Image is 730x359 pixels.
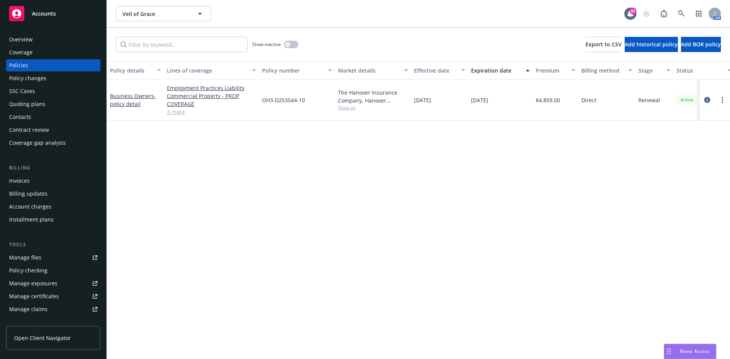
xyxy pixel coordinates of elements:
[6,175,100,187] a: Invoices
[259,61,335,79] button: Policy number
[533,61,578,79] button: Premium
[9,201,51,213] div: Account charges
[639,6,654,21] a: Start snowing
[338,104,408,111] span: Show all
[6,85,100,97] a: SSC Cases
[630,8,636,14] div: 83
[335,61,411,79] button: Market details
[262,96,305,104] span: OH3-D253544-10
[703,95,712,104] a: circleInformation
[107,61,164,79] button: Policy details
[468,61,533,79] button: Expiration date
[414,96,431,104] span: [DATE]
[674,6,689,21] a: Search
[6,72,100,84] a: Policy changes
[679,96,695,103] span: Active
[6,124,100,136] a: Contract review
[6,316,100,328] a: Manage BORs
[6,264,100,277] a: Policy checking
[6,111,100,123] a: Contacts
[262,66,324,74] div: Policy number
[536,96,560,104] span: $4,859.00
[9,46,33,59] div: Coverage
[32,11,56,17] span: Accounts
[676,66,723,74] div: Status
[6,201,100,213] a: Account charges
[110,92,156,108] a: Business Owners
[6,277,100,289] a: Manage exposures
[9,137,66,149] div: Coverage gap analysis
[680,348,710,354] span: Nova Assist
[578,61,635,79] button: Billing method
[6,241,100,248] div: Tools
[9,98,45,110] div: Quoting plans
[691,6,706,21] a: Switch app
[164,61,259,79] button: Lines of coverage
[9,251,41,264] div: Manage files
[536,66,567,74] div: Premium
[9,188,48,200] div: Billing updates
[6,98,100,110] a: Quoting plans
[6,46,100,59] a: Coverage
[167,66,248,74] div: Lines of coverage
[9,277,57,289] div: Manage exposures
[638,96,660,104] span: Renewal
[338,66,400,74] div: Market details
[6,214,100,226] a: Installment plans
[9,290,59,302] div: Manage certificates
[6,3,100,24] a: Accounts
[14,334,71,342] span: Open Client Navigator
[664,344,716,359] button: Nova Assist
[6,188,100,200] a: Billing updates
[122,10,188,18] span: Veil of Grace
[9,303,48,315] div: Manage claims
[6,59,100,71] a: Policies
[581,96,597,104] span: Direct
[664,344,674,359] div: Drag to move
[6,33,100,46] a: Overview
[681,41,721,48] span: Add BOR policy
[9,264,48,277] div: Policy checking
[9,316,45,328] div: Manage BORs
[718,95,727,104] a: more
[9,85,35,97] div: SSC Cases
[338,89,408,104] div: The Hanover Insurance Company, Hanover Insurance Group
[6,303,100,315] a: Manage claims
[9,214,54,226] div: Installment plans
[110,66,152,74] div: Policy details
[656,6,671,21] a: Report a Bug
[638,66,662,74] div: Stage
[252,41,281,47] span: Show inactive
[9,124,49,136] div: Contract review
[6,251,100,264] a: Manage files
[681,37,721,52] button: Add BOR policy
[6,137,100,149] a: Coverage gap analysis
[625,37,678,52] button: Add historical policy
[586,41,622,48] span: Export to CSV
[9,59,28,71] div: Policies
[167,84,256,92] a: Employment Practices Liability
[167,92,256,108] a: Commercial Property - PROP COVERAGE
[6,290,100,302] a: Manage certificates
[9,111,31,123] div: Contacts
[625,41,678,48] span: Add historical policy
[471,96,488,104] span: [DATE]
[116,37,248,52] input: Filter by keyword...
[586,37,622,52] button: Export to CSV
[414,66,457,74] div: Effective date
[9,175,30,187] div: Invoices
[116,6,211,21] button: Veil of Grace
[9,33,33,46] div: Overview
[471,66,521,74] div: Expiration date
[581,66,624,74] div: Billing method
[6,164,100,172] div: Billing
[411,61,468,79] button: Effective date
[635,61,673,79] button: Stage
[167,108,256,116] a: 3 more
[9,72,46,84] div: Policy changes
